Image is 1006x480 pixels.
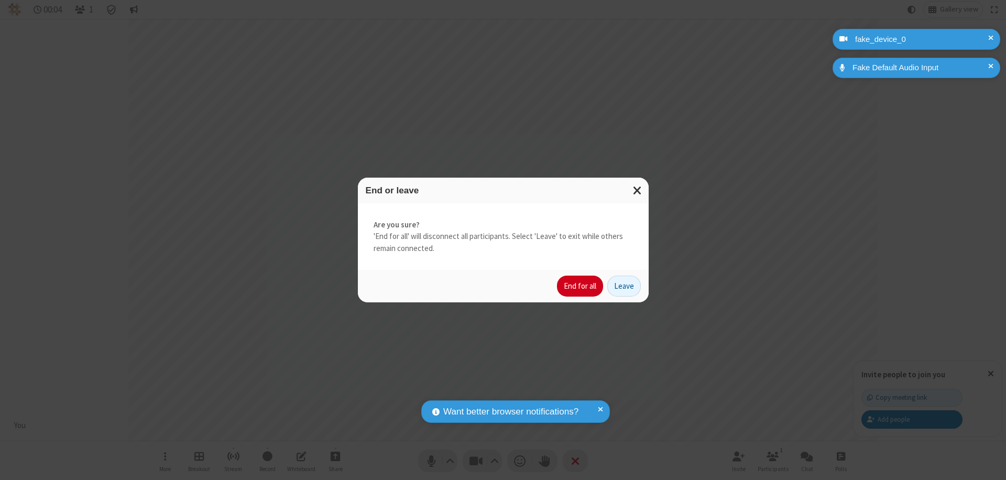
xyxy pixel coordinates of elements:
[374,219,633,231] strong: Are you sure?
[849,62,992,74] div: Fake Default Audio Input
[851,34,992,46] div: fake_device_0
[607,276,641,297] button: Leave
[358,203,649,270] div: 'End for all' will disconnect all participants. Select 'Leave' to exit while others remain connec...
[366,186,641,195] h3: End or leave
[557,276,603,297] button: End for all
[443,405,578,419] span: Want better browser notifications?
[627,178,649,203] button: Close modal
